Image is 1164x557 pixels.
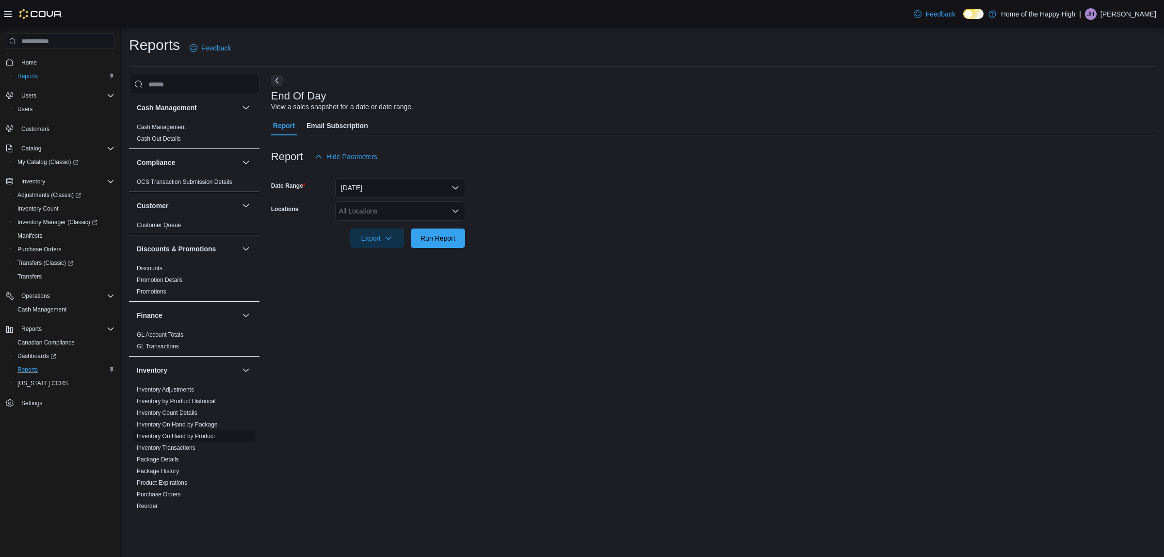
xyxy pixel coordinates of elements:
[17,379,68,387] span: [US_STATE] CCRS
[201,43,231,53] span: Feedback
[17,105,32,113] span: Users
[137,178,232,186] span: OCS Transaction Submission Details
[1001,8,1075,20] p: Home of the Happy High
[14,244,65,255] a: Purchase Orders
[17,57,41,68] a: Home
[2,322,118,336] button: Reports
[137,311,238,320] button: Finance
[10,243,118,256] button: Purchase Orders
[10,256,118,270] a: Transfers (Classic)
[2,289,118,303] button: Operations
[271,182,306,190] label: Date Range
[129,121,259,148] div: Cash Management
[2,396,118,410] button: Settings
[17,176,114,187] span: Inventory
[2,122,118,136] button: Customers
[17,143,114,154] span: Catalog
[137,468,179,475] a: Package History
[17,323,46,335] button: Reports
[356,229,398,248] span: Export
[137,276,183,284] span: Promotion Details
[137,421,218,428] a: Inventory On Hand by Package
[17,205,59,213] span: Inventory Count
[17,366,38,374] span: Reports
[10,188,118,202] a: Adjustments (Classic)
[137,103,197,113] h3: Cash Management
[14,350,114,362] span: Dashboards
[21,92,36,99] span: Users
[137,479,187,486] a: Product Expirations
[14,230,114,242] span: Manifests
[129,35,180,55] h1: Reports
[19,9,63,19] img: Cova
[17,246,62,253] span: Purchase Orders
[137,123,186,131] span: Cash Management
[1085,8,1097,20] div: Jocelyne Hall
[129,176,259,192] div: Compliance
[21,59,37,66] span: Home
[14,189,114,201] span: Adjustments (Classic)
[271,151,303,163] h3: Report
[10,102,118,116] button: Users
[1087,8,1095,20] span: JH
[137,288,166,295] a: Promotions
[240,157,252,168] button: Compliance
[14,350,60,362] a: Dashboards
[137,386,194,393] a: Inventory Adjustments
[14,257,77,269] a: Transfers (Classic)
[137,479,187,487] span: Product Expirations
[137,503,158,509] a: Reorder
[17,123,53,135] a: Customers
[240,310,252,321] button: Finance
[137,179,232,185] a: OCS Transaction Submission Details
[14,244,114,255] span: Purchase Orders
[17,218,97,226] span: Inventory Manager (Classic)
[137,398,216,405] a: Inventory by Product Historical
[129,384,259,527] div: Inventory
[10,349,118,363] a: Dashboards
[137,491,181,498] span: Purchase Orders
[137,277,183,283] a: Promotion Details
[137,158,175,167] h3: Compliance
[137,221,181,229] span: Customer Queue
[137,343,179,350] span: GL Transactions
[137,444,195,451] a: Inventory Transactions
[14,257,114,269] span: Transfers (Classic)
[240,364,252,376] button: Inventory
[10,202,118,215] button: Inventory Count
[137,135,181,143] span: Cash Out Details
[17,290,114,302] span: Operations
[10,229,118,243] button: Manifests
[17,306,66,313] span: Cash Management
[14,271,114,282] span: Transfers
[10,215,118,229] a: Inventory Manager (Classic)
[17,397,114,409] span: Settings
[10,336,118,349] button: Canadian Compliance
[137,331,183,338] a: GL Account Totals
[186,38,235,58] a: Feedback
[137,365,167,375] h3: Inventory
[17,176,49,187] button: Inventory
[17,273,42,280] span: Transfers
[17,397,46,409] a: Settings
[21,292,50,300] span: Operations
[21,178,45,185] span: Inventory
[17,259,73,267] span: Transfers (Classic)
[271,75,283,86] button: Next
[307,116,368,135] span: Email Subscription
[137,444,195,452] span: Inventory Transactions
[137,456,179,463] a: Package Details
[17,56,114,68] span: Home
[271,90,326,102] h3: End Of Day
[240,102,252,114] button: Cash Management
[452,207,459,215] button: Open list of options
[14,70,114,82] span: Reports
[14,189,85,201] a: Adjustments (Classic)
[137,365,238,375] button: Inventory
[273,116,295,135] span: Report
[411,229,465,248] button: Run Report
[240,200,252,212] button: Customer
[137,201,238,211] button: Customer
